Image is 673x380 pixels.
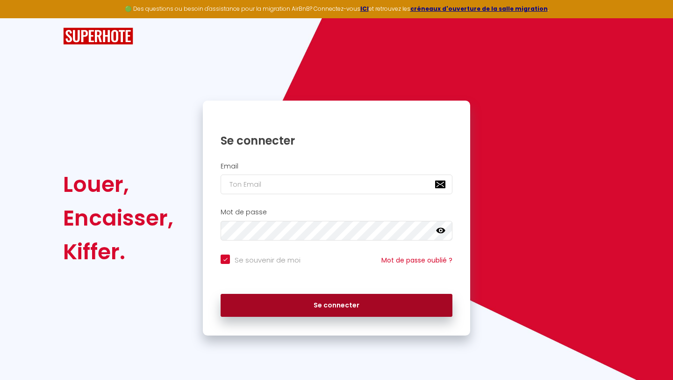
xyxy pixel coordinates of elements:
[221,162,452,170] h2: Email
[381,256,452,265] a: Mot de passe oublié ?
[360,5,369,13] a: ICI
[63,201,173,235] div: Encaisser,
[410,5,548,13] a: créneaux d'ouverture de la salle migration
[63,168,173,201] div: Louer,
[221,133,452,148] h1: Se connecter
[221,294,452,317] button: Se connecter
[63,28,133,45] img: SuperHote logo
[221,175,452,194] input: Ton Email
[63,235,173,269] div: Kiffer.
[221,208,452,216] h2: Mot de passe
